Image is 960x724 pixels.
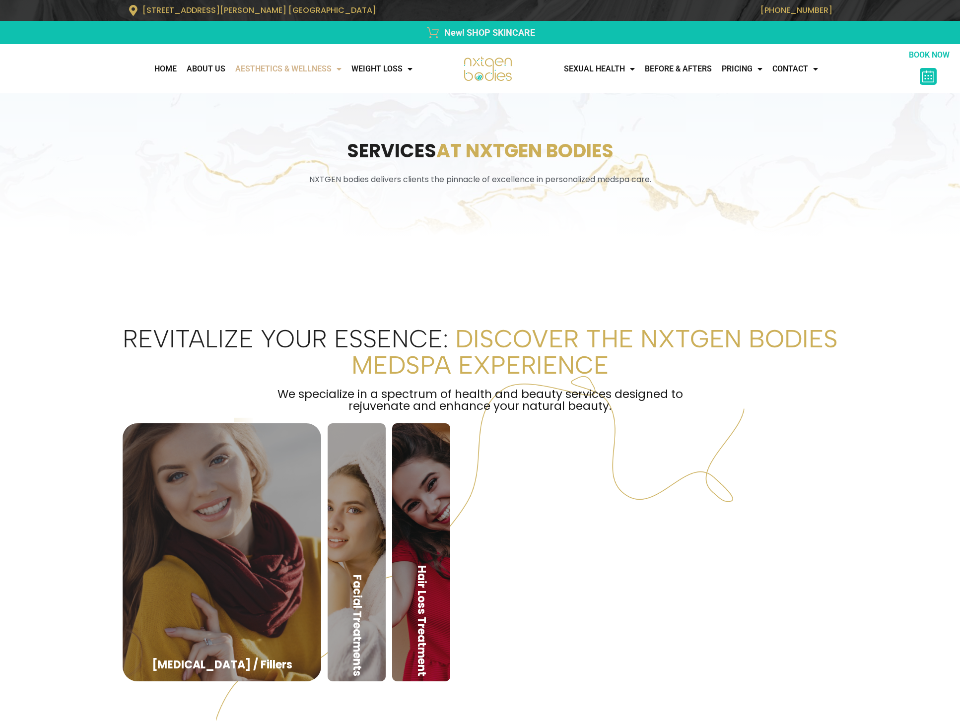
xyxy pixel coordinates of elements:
[415,565,428,676] div: Hair Loss Treatment
[717,59,767,79] a: Pricing
[128,26,832,39] a: New! SHOP SKINCARE
[640,59,717,79] a: Before & Afters
[346,59,417,79] a: WEIGHT LOSS
[123,174,837,186] p: NXTGEN bodies delivers clients the pinnacle of excellence in personalized medspa care.
[272,388,688,412] p: We specialize in a spectrum of health and beauty services designed to rejuvenate and enhance your...
[149,59,182,79] a: Home
[559,59,640,79] a: Sexual Health
[230,59,346,79] a: AESTHETICS & WELLNESS
[436,137,614,164] span: AT NXTGEN BODIES
[485,5,832,15] p: [PHONE_NUMBER]
[903,49,955,61] p: BOOK NOW
[350,575,363,676] div: Facial Treatments
[442,26,535,39] span: New! SHOP SKINCARE
[767,59,823,79] a: CONTACT
[152,658,292,671] div: [MEDICAL_DATA] / Fillers
[182,59,230,79] a: About Us
[118,326,842,378] h2: Revitalize Your Essence:
[351,324,838,380] b: Discover the NxtGen Bodies Medspa Experience
[123,137,837,164] h1: services
[559,59,904,79] nav: Menu
[142,4,376,16] span: [STREET_ADDRESS][PERSON_NAME] [GEOGRAPHIC_DATA]
[5,59,417,79] nav: Menu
